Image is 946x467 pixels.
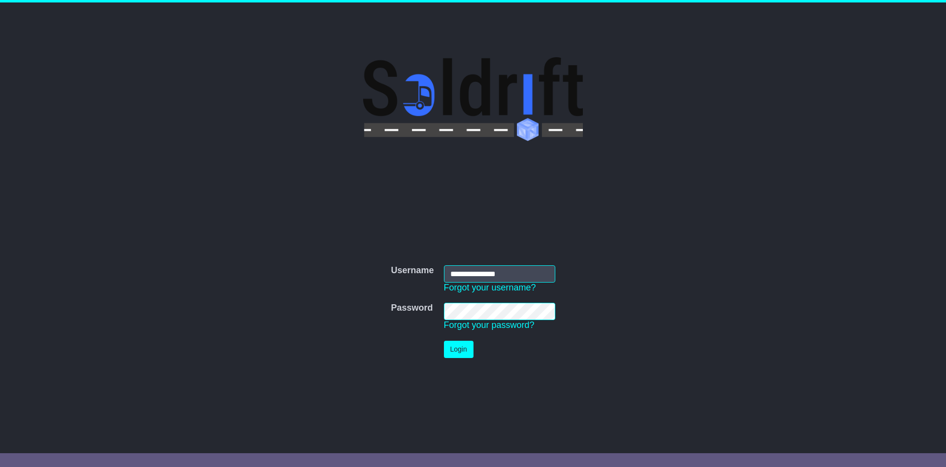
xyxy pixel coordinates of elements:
button: Login [444,341,473,358]
label: Password [391,303,433,314]
a: Forgot your username? [444,283,536,292]
img: Soldrift Pty Ltd [363,57,582,141]
a: Forgot your password? [444,320,535,330]
label: Username [391,265,434,276]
